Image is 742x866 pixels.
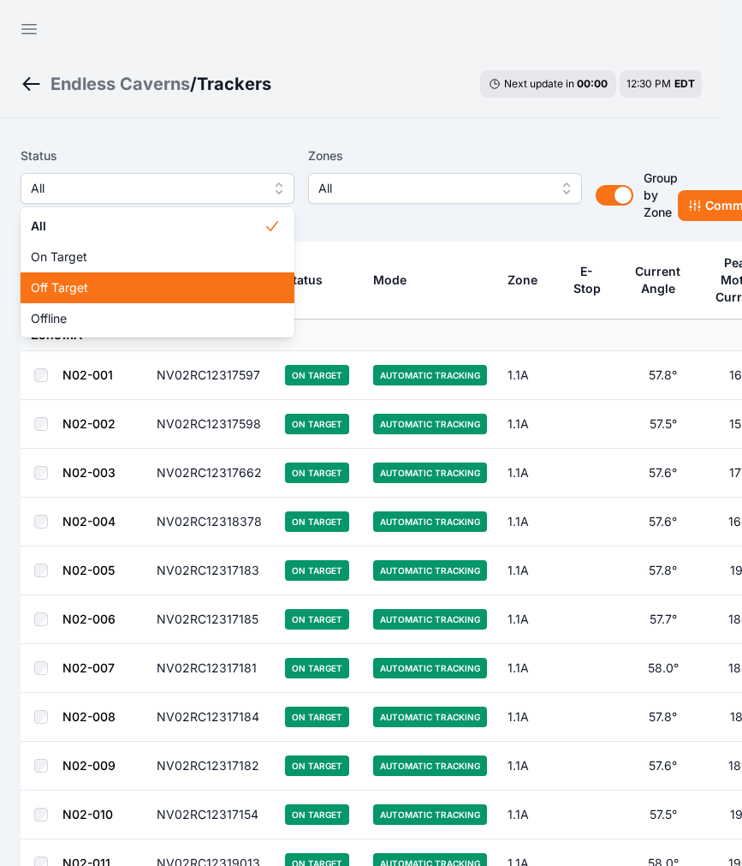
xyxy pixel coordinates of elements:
span: Off Target [31,279,264,296]
button: All [21,173,294,204]
span: On Target [31,248,264,266]
span: All [31,218,264,235]
div: All [21,207,294,337]
span: Offline [31,310,264,327]
span: All [31,178,260,199]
